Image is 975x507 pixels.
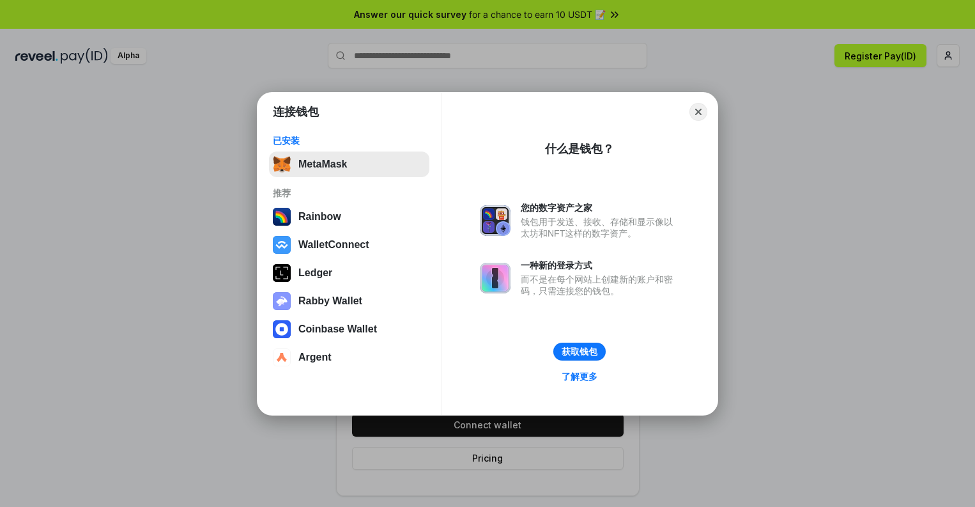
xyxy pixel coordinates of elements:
img: svg+xml,%3Csvg%20xmlns%3D%22http%3A%2F%2Fwww.w3.org%2F2000%2Fsvg%22%20fill%3D%22none%22%20viewBox... [480,263,511,293]
button: Rainbow [269,204,429,230]
button: MetaMask [269,152,429,177]
a: 了解更多 [554,368,605,385]
img: svg+xml,%3Csvg%20xmlns%3D%22http%3A%2F%2Fwww.w3.org%2F2000%2Fsvg%22%20fill%3D%22none%22%20viewBox... [480,205,511,236]
div: Rainbow [298,211,341,222]
img: svg+xml,%3Csvg%20width%3D%2228%22%20height%3D%2228%22%20viewBox%3D%220%200%2028%2028%22%20fill%3D... [273,236,291,254]
div: MetaMask [298,159,347,170]
div: 您的数字资产之家 [521,202,679,214]
div: 一种新的登录方式 [521,260,679,271]
div: Argent [298,352,332,363]
img: svg+xml,%3Csvg%20width%3D%2228%22%20height%3D%2228%22%20viewBox%3D%220%200%2028%2028%22%20fill%3D... [273,348,291,366]
img: svg+xml,%3Csvg%20xmlns%3D%22http%3A%2F%2Fwww.w3.org%2F2000%2Fsvg%22%20fill%3D%22none%22%20viewBox... [273,292,291,310]
img: svg+xml,%3Csvg%20width%3D%22120%22%20height%3D%22120%22%20viewBox%3D%220%200%20120%20120%22%20fil... [273,208,291,226]
button: Ledger [269,260,429,286]
div: 而不是在每个网站上创建新的账户和密码，只需连接您的钱包。 [521,274,679,297]
button: 获取钱包 [553,343,606,361]
button: Coinbase Wallet [269,316,429,342]
button: Close [689,103,707,121]
img: svg+xml,%3Csvg%20xmlns%3D%22http%3A%2F%2Fwww.w3.org%2F2000%2Fsvg%22%20width%3D%2228%22%20height%3... [273,264,291,282]
div: 了解更多 [562,371,597,382]
div: 什么是钱包？ [545,141,614,157]
h1: 连接钱包 [273,104,319,120]
img: svg+xml,%3Csvg%20fill%3D%22none%22%20height%3D%2233%22%20viewBox%3D%220%200%2035%2033%22%20width%... [273,155,291,173]
div: 推荐 [273,187,426,199]
div: Ledger [298,267,332,279]
div: 已安装 [273,135,426,146]
button: Argent [269,345,429,370]
div: 钱包用于发送、接收、存储和显示像以太坊和NFT这样的数字资产。 [521,216,679,239]
button: Rabby Wallet [269,288,429,314]
div: 获取钱包 [562,346,597,357]
div: Rabby Wallet [298,295,362,307]
button: WalletConnect [269,232,429,258]
div: WalletConnect [298,239,369,251]
div: Coinbase Wallet [298,324,377,335]
img: svg+xml,%3Csvg%20width%3D%2228%22%20height%3D%2228%22%20viewBox%3D%220%200%2028%2028%22%20fill%3D... [273,320,291,338]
